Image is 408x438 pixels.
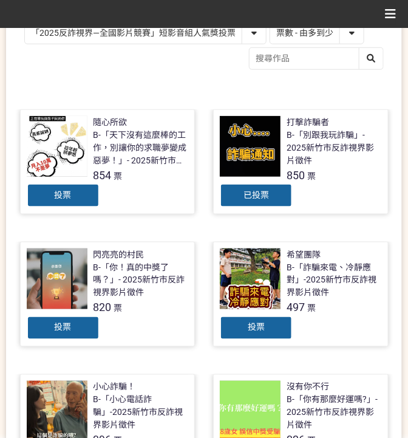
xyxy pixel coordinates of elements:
[114,171,123,181] span: 票
[55,190,72,200] span: 投票
[213,242,389,347] a: 希望團隊B-「詐騙來電、冷靜應對」-2025新竹市反詐視界影片徵件497票投票
[307,171,316,181] span: 票
[287,394,382,432] div: B-「你有那麼好運嗎?」- 2025新竹市反詐視界影片徵件
[93,116,127,129] div: 隨心所欲
[248,323,265,332] span: 投票
[93,301,112,314] span: 820
[20,109,195,214] a: 隨心所欲B-「天下沒有這麼棒的工作，別讓你的求職夢變成惡夢！」- 2025新竹市反詐視界影片徵件854票投票
[287,169,305,182] span: 850
[243,190,269,200] span: 已投票
[287,261,382,299] div: B-「詐騙來電、冷靜應對」-2025新竹市反詐視界影片徵件
[93,381,136,394] div: 小心詐騙！
[20,242,195,347] a: 閃亮亮的村民B-「你！真的中獎了嗎？」- 2025新竹市反詐視界影片徵件820票投票
[93,248,144,261] div: 閃亮亮的村民
[93,394,189,432] div: B-「小心電話詐騙」-2025新竹市反詐視界影片徵件
[250,48,383,69] input: 搜尋作品
[93,261,189,299] div: B-「你！真的中獎了嗎？」- 2025新竹市反詐視界影片徵件
[287,381,329,394] div: 沒有你不行
[114,304,123,313] span: 票
[287,129,382,167] div: B-「別跟我玩詐騙」- 2025新竹市反詐視界影片徵件
[287,248,321,261] div: 希望團隊
[307,304,316,313] span: 票
[93,129,189,167] div: B-「天下沒有這麼棒的工作，別讓你的求職夢變成惡夢！」- 2025新竹市反詐視界影片徵件
[213,109,389,214] a: 打擊詐騙者B-「別跟我玩詐騙」- 2025新竹市反詐視界影片徵件850票已投票
[287,116,329,129] div: 打擊詐騙者
[55,323,72,332] span: 投票
[287,301,305,314] span: 497
[93,169,112,182] span: 854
